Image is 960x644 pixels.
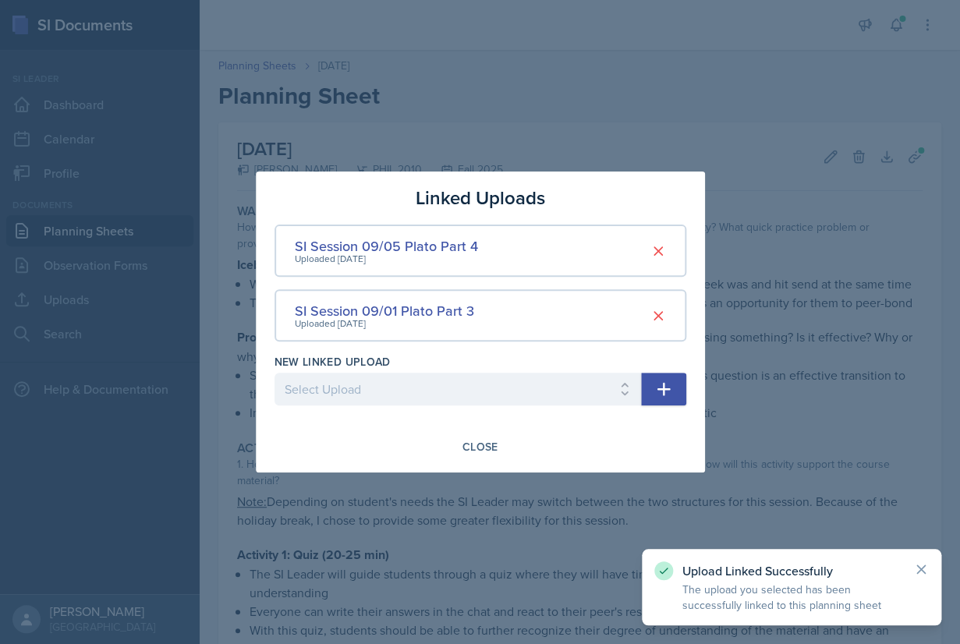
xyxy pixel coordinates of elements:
div: Uploaded [DATE] [295,252,478,266]
div: SI Session 09/05 Plato Part 4 [295,235,478,257]
div: Uploaded [DATE] [295,317,474,331]
h3: Linked Uploads [416,184,545,212]
p: The upload you selected has been successfully linked to this planning sheet [682,582,901,613]
div: SI Session 09/01 Plato Part 3 [295,300,474,321]
label: New Linked Upload [275,354,391,370]
button: Close [452,433,508,460]
div: Close [462,441,498,453]
p: Upload Linked Successfully [682,563,901,579]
